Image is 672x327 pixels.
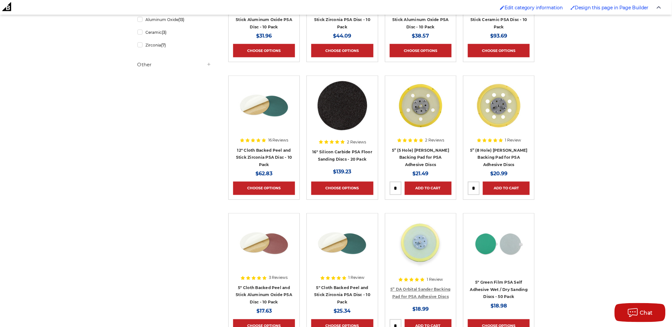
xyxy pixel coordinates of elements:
a: 5" Cloth Backed Peel and Stick Zirconia PSA Disc - 10 Pack [314,286,370,305]
a: Choose Options [468,44,530,57]
a: 10" Cloth Backed Peel and Stick Zirconia PSA Disc - 10 Pack [314,10,370,29]
a: 5” DA Orbital Sander Backing Pad for PSA Adhesive Discs [390,287,451,299]
span: Edit category information [505,5,563,11]
span: $93.69 [491,33,507,39]
a: 10" Cloth Backed Peel and Stick Aluminum Oxide PSA Disc - 10 Pack [236,10,292,29]
a: Choose Options [311,182,373,195]
a: Zirc Peel and Stick cloth backed PSA discs [233,80,295,142]
a: 5-inch 80-grit durable green film PSA disc for grinding and paint removal on coated surfaces [468,218,530,280]
a: 12" Cloth Backed Peel and Stick Aluminum Oxide PSA Disc - 10 Pack [392,10,449,29]
a: Choose Options [311,44,373,57]
a: 5 inch Aluminum Oxide PSA Sanding Disc with Cloth Backing [233,218,295,280]
a: Zirc Peel and Stick cloth backed PSA discs [311,218,373,280]
img: Zirc Peel and Stick cloth backed PSA discs [239,80,290,131]
a: 5" Cloth Backed Peel and Stick Aluminum Oxide PSA Disc - 10 Pack [236,286,292,305]
span: $38.57 [412,33,429,39]
img: Enabled brush for category edit [500,5,505,10]
a: Silicon Carbide 16" PSA Floor Sanding Disc [311,80,373,142]
img: 5-inch 80-grit durable green film PSA disc for grinding and paint removal on coated surfaces [473,218,524,269]
a: Add to Cart [483,182,530,195]
span: (3) [162,30,166,35]
a: 5” (5 Hole) [PERSON_NAME] Backing Pad for PSA Adhesive Discs [392,148,449,167]
span: $139.23 [333,169,351,175]
a: 12" Cloth Backed Peel and Stick Zirconia PSA Disc - 10 Pack [236,148,292,167]
a: 5” (8 Hole) DA Sander Backing Pad for PSA Adhesive Discs [468,80,530,142]
span: Chat [640,310,653,316]
span: $44.09 [333,33,351,39]
img: 5” (8 Hole) DA Sander Backing Pad for PSA Adhesive Discs [473,80,524,131]
a: Choose Options [233,44,295,57]
a: Choose Options [233,182,295,195]
img: Zirc Peel and Stick cloth backed PSA discs [317,218,368,269]
a: 12" Cloth Backed Peel and Stick Ceramic PSA Disc - 10 Pack [470,10,527,29]
span: $17.63 [256,308,272,314]
span: $25.34 [334,308,351,314]
img: Enabled brush for page builder edit. [571,5,575,10]
a: 5” (5 Hole) DA Sander Backing Pad for PSA Adhesive Discs [390,80,452,142]
span: (13) [178,17,184,22]
img: Close Admin Bar [657,6,661,9]
a: 5” DA Orbital Sander Backing Pad for PSA Adhesive Discs [390,218,452,280]
a: Add to Cart [405,182,452,195]
a: Choose Options [390,44,452,57]
img: 5” (5 Hole) DA Sander Backing Pad for PSA Adhesive Discs [395,80,446,131]
span: $18.98 [491,303,507,309]
span: Design this page in Page Builder [575,5,649,11]
img: 5 inch Aluminum Oxide PSA Sanding Disc with Cloth Backing [239,218,290,269]
a: 5” (8 Hole) [PERSON_NAME] Backing Pad for PSA Adhesive Discs [470,148,528,167]
span: 2 Reviews [347,140,366,144]
button: Chat [615,303,666,322]
span: $31.96 [256,33,272,39]
a: 5" Green Film PSA Self Adhesive Wet / Dry Sanding Discs - 50 Pack [470,280,528,299]
span: $20.99 [490,171,507,177]
span: $21.49 [413,171,429,177]
a: Zirconia [137,40,211,51]
a: Enabled brush for page builder edit. Design this page in Page Builder [567,2,652,14]
img: Silicon Carbide 16" PSA Floor Sanding Disc [317,80,368,131]
span: $18.99 [412,306,429,312]
a: 16" Silicon Carbide PSA Floor Sanding Discs - 20 Pack [312,149,372,162]
span: 1 Review [427,278,443,282]
a: Enabled brush for category edit Edit category information [497,2,566,14]
span: $62.83 [255,171,272,177]
span: (7) [161,43,166,47]
a: Aluminum Oxide [137,14,211,25]
h5: Other [137,61,211,69]
a: Ceramic [137,27,211,38]
img: 5” DA Orbital Sander Backing Pad for PSA Adhesive Discs [395,218,446,269]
